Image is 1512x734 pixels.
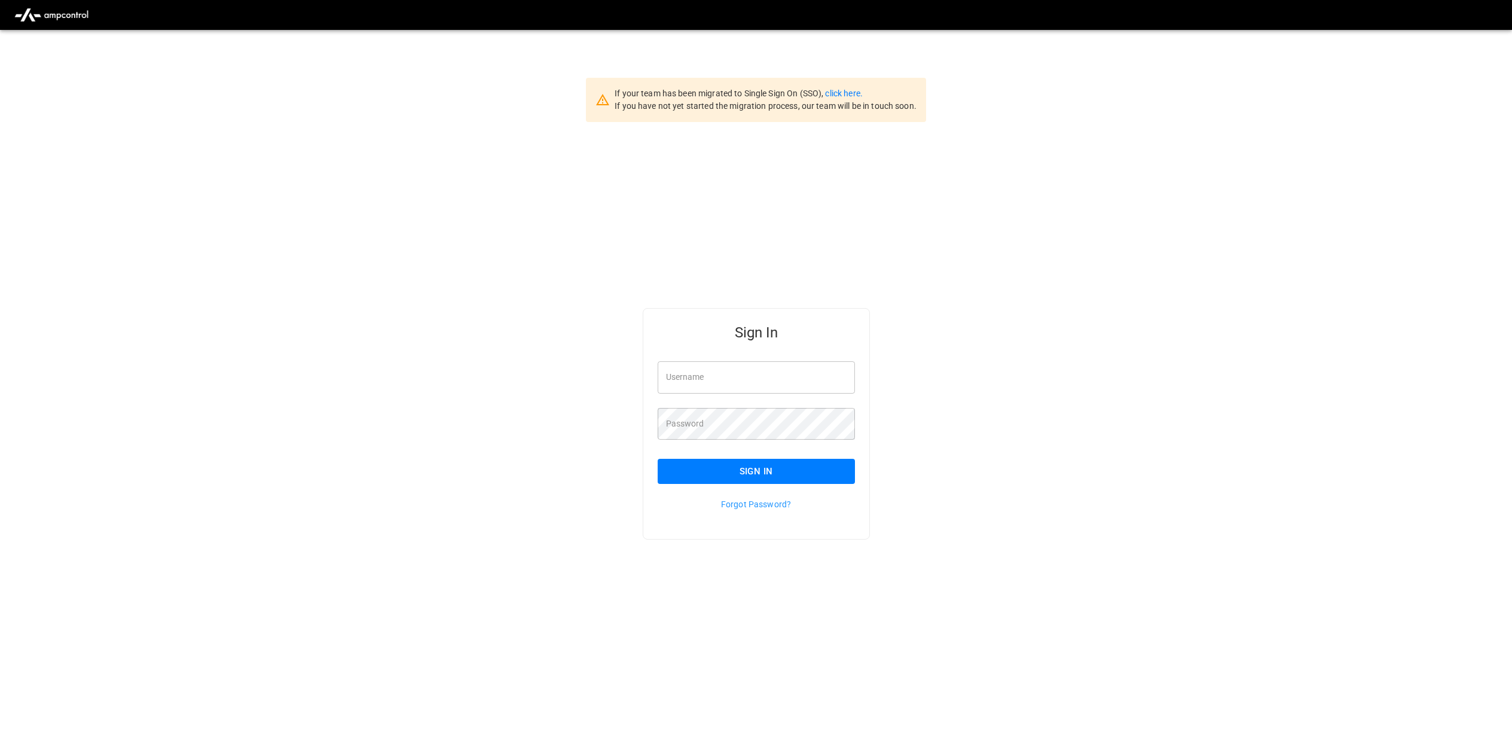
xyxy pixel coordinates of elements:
button: Sign In [658,459,855,484]
a: click here. [825,89,862,98]
span: If you have not yet started the migration process, our team will be in touch soon. [615,101,917,111]
span: If your team has been migrated to Single Sign On (SSO), [615,89,825,98]
p: Forgot Password? [658,498,855,510]
img: ampcontrol.io logo [10,4,93,26]
h5: Sign In [658,323,855,342]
